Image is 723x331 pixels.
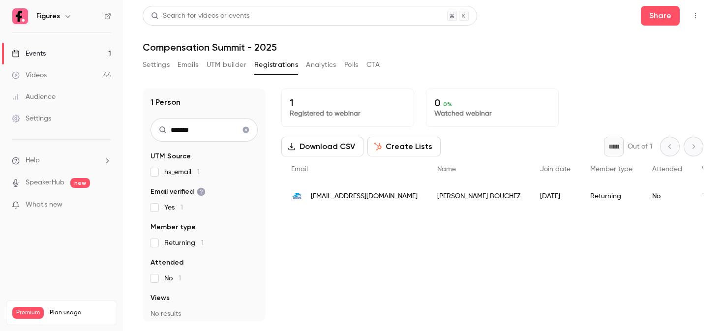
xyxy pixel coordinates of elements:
[151,293,170,303] span: Views
[434,109,550,119] p: Watched webinar
[181,204,183,211] span: 1
[151,258,183,268] span: Attended
[164,167,200,177] span: hs_email
[36,11,60,21] h6: Figures
[26,200,62,210] span: What's new
[642,182,692,210] div: No
[164,203,183,212] span: Yes
[201,240,204,246] span: 1
[12,155,111,166] li: help-dropdown-opener
[290,109,406,119] p: Registered to webinar
[50,309,111,317] span: Plan usage
[12,114,51,123] div: Settings
[641,6,680,26] button: Share
[443,101,452,108] span: 0 %
[12,307,44,319] span: Premium
[151,11,249,21] div: Search for videos or events
[151,222,196,232] span: Member type
[178,57,198,73] button: Emails
[164,238,204,248] span: Returning
[12,49,46,59] div: Events
[179,275,181,282] span: 1
[12,70,47,80] div: Videos
[197,169,200,176] span: 1
[151,151,191,161] span: UTM Source
[344,57,359,73] button: Polls
[540,166,571,173] span: Join date
[143,57,170,73] button: Settings
[427,182,530,210] div: [PERSON_NAME] BOUCHEZ
[254,57,298,73] button: Registrations
[238,122,254,138] button: Clear search
[580,182,642,210] div: Returning
[143,41,703,53] h1: Compensation Summit - 2025
[70,178,90,188] span: new
[151,187,206,197] span: Email verified
[306,57,336,73] button: Analytics
[437,166,456,173] span: Name
[628,142,652,151] p: Out of 1
[164,273,181,283] span: No
[367,137,441,156] button: Create Lists
[652,166,682,173] span: Attended
[151,309,258,319] p: No results
[702,166,720,173] span: Views
[99,201,111,210] iframe: Noticeable Trigger
[281,137,363,156] button: Download CSV
[26,155,40,166] span: Help
[291,166,308,173] span: Email
[207,57,246,73] button: UTM builder
[366,57,380,73] button: CTA
[311,191,418,202] span: [EMAIL_ADDRESS][DOMAIN_NAME]
[291,190,303,202] img: labanquepostale.fr
[26,178,64,188] a: SpeakerHub
[590,166,633,173] span: Member type
[530,182,580,210] div: [DATE]
[151,96,181,108] h1: 1 Person
[12,92,56,102] div: Audience
[290,97,406,109] p: 1
[434,97,550,109] p: 0
[12,8,28,24] img: Figures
